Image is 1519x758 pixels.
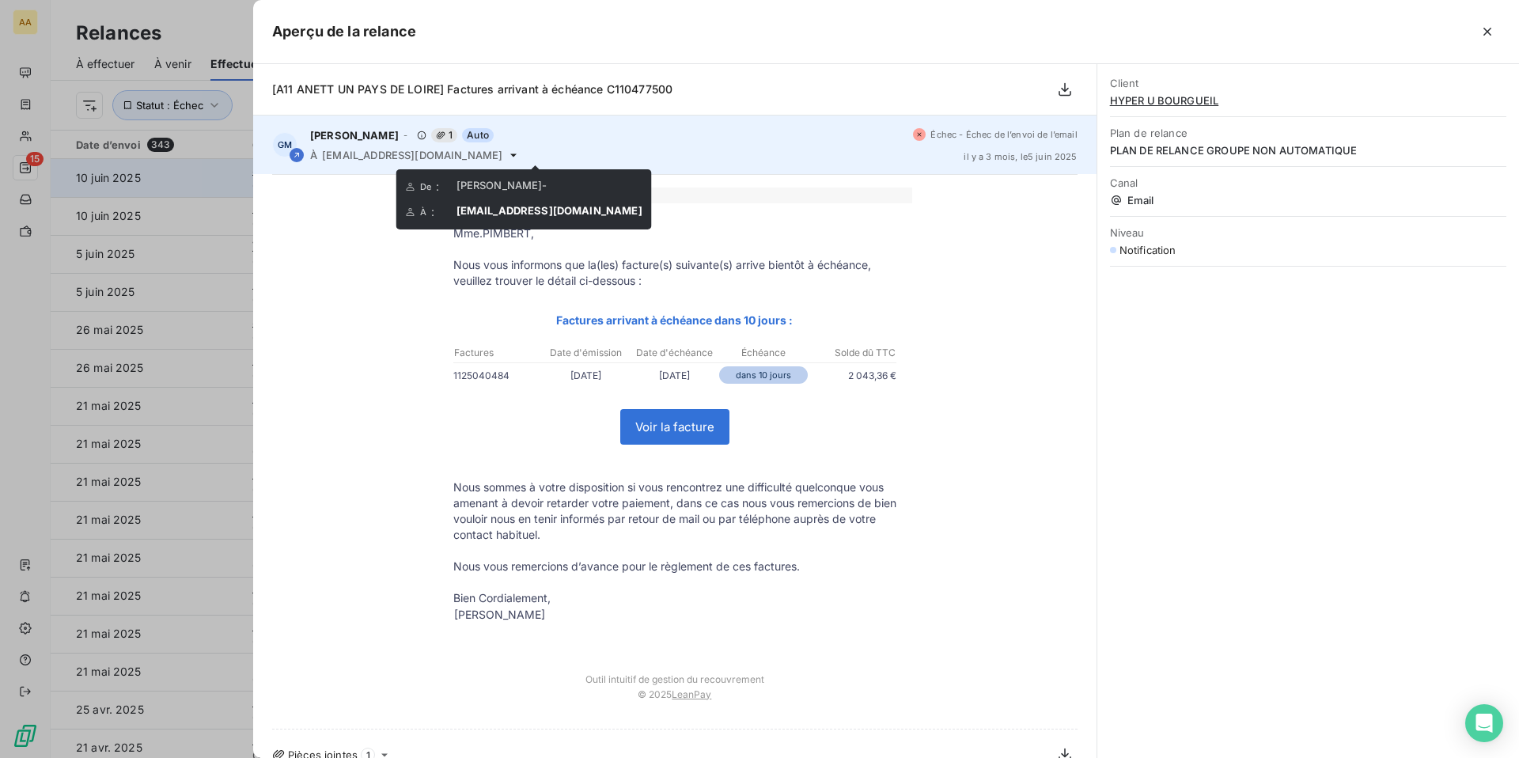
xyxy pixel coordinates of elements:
[453,257,896,289] p: Nous vous informons que la(les) facture(s) suivante(s) arrive bientôt à échéance, veuillez trouve...
[272,132,297,157] div: GM
[456,179,547,191] span: -
[462,128,494,142] span: Auto
[310,129,399,142] span: [PERSON_NAME]
[1110,226,1506,239] span: Niveau
[809,346,896,360] p: Solde dû TTC
[456,179,543,191] span: [PERSON_NAME]
[420,207,426,217] span: À
[542,367,631,384] p: [DATE]
[272,21,416,43] h5: Aperçu de la relance
[453,226,896,241] p: Mme.PIMBERT,
[672,688,711,700] a: LeanPay
[453,479,896,543] p: Nous sommes à votre disposition si vous rencontrez une difficulté quelconque vous amenant à devoi...
[454,346,541,360] p: Factures
[403,131,407,140] span: -
[1465,704,1503,742] div: Open Intercom Messenger
[1119,244,1176,256] span: Notification
[631,367,719,384] p: [DATE]
[431,128,457,142] span: 1
[719,366,808,384] p: dans 10 jours
[1110,144,1506,157] span: PLAN DE RELANCE GROUPE NON AUTOMATIQUE
[720,346,807,360] p: Échéance
[310,149,317,161] span: À
[453,367,542,384] p: 1125040484
[621,410,729,444] a: Voir la facture
[1110,194,1506,207] span: Email
[438,658,912,685] td: Outil intuitif de gestion du recouvrement
[272,82,672,96] span: [A11 ANETT UN PAYS DE LOIRE] Factures arrivant à échéance C110477500
[543,346,630,360] p: Date d'émission
[406,179,456,195] div: :
[406,204,456,220] div: :
[1110,176,1506,189] span: Canal
[964,152,1077,161] span: il y a 3 mois , le 5 juin 2025
[808,367,896,384] p: 2 043,36 €
[454,607,545,623] div: [PERSON_NAME]
[456,204,642,217] span: [EMAIL_ADDRESS][DOMAIN_NAME]
[453,559,896,574] p: Nous vous remercions d’avance pour le règlement de ces factures.
[453,590,896,606] p: Bien Cordialement,
[1110,77,1506,89] span: Client
[631,346,718,360] p: Date d'échéance
[438,685,912,716] td: © 2025
[930,130,1077,139] span: Échec - Échec de l’envoi de l’email
[453,311,896,329] p: Factures arrivant à échéance dans 10 jours :
[322,149,502,161] span: [EMAIL_ADDRESS][DOMAIN_NAME]
[420,182,431,191] span: De
[1110,127,1506,139] span: Plan de relance
[1110,94,1506,107] span: HYPER U BOURGUEIL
